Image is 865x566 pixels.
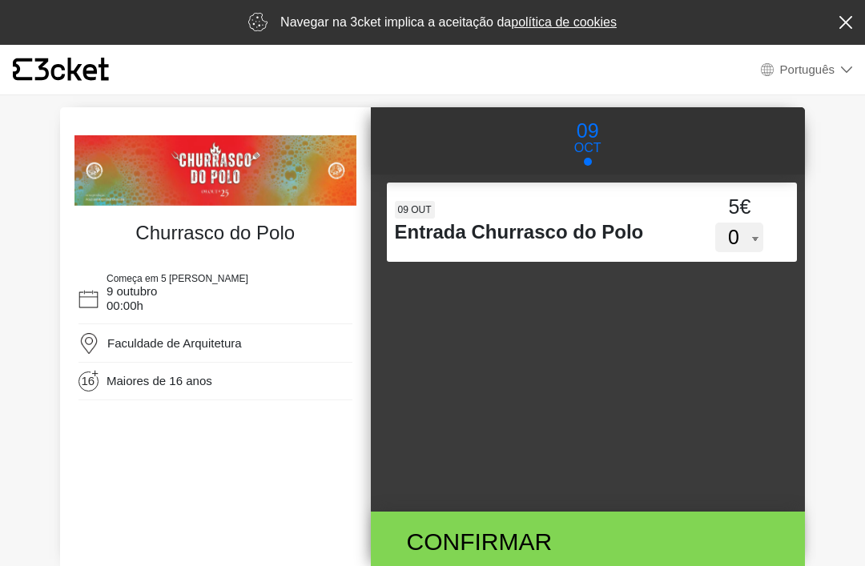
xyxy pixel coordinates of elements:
[74,135,356,206] img: d992ad1ecf6141c0bf11fade6c78e309.webp
[715,223,763,253] select: 09 out Entrada Churrasco do Polo 5€
[82,374,100,392] span: 16
[395,221,678,244] h4: Entrada Churrasco do Polo
[395,524,653,560] div: Confirmar
[91,369,99,377] span: +
[678,192,801,223] div: 5€
[13,58,32,81] g: {' '}
[395,201,435,219] span: 09 out
[107,273,248,284] span: Começa em 5 [PERSON_NAME]
[107,284,157,312] span: 9 outubro 00:00h
[82,222,348,245] h4: Churrasco do Polo
[574,138,601,158] p: Oct
[107,374,212,388] span: Maiores de 16 anos
[107,336,242,350] span: Faculdade de Arquitetura
[280,13,617,32] p: Navegar na 3cket implica a aceitação da
[511,15,617,29] a: política de cookies
[557,115,618,167] button: 09 Oct
[574,116,601,147] p: 09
